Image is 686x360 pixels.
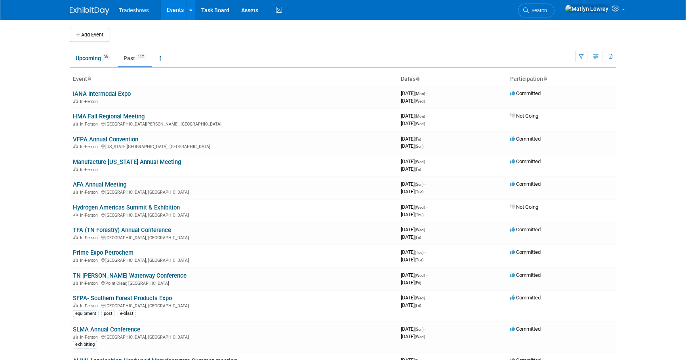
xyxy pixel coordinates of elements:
span: [DATE] [401,326,426,332]
div: equipment [73,310,99,317]
a: AFA Annual Meeting [73,181,126,188]
span: In-Person [80,122,100,127]
a: Prime Expo Petrochem [73,249,133,256]
img: In-Person Event [73,303,78,307]
span: (Wed) [415,122,425,126]
span: [DATE] [401,227,427,232]
span: Committed [510,272,541,278]
span: [DATE] [401,249,426,255]
img: In-Person Event [73,122,78,126]
span: - [426,158,427,164]
a: Manufacture [US_STATE] Annual Meeting [73,158,181,166]
span: [DATE] [401,98,425,104]
span: [DATE] [401,136,423,142]
span: (Wed) [415,160,425,164]
span: Committed [510,90,541,96]
span: In-Person [80,235,100,240]
a: IANA Intermodal Expo [73,90,131,97]
span: - [422,136,423,142]
div: post [101,310,115,317]
span: [DATE] [401,143,423,149]
span: [DATE] [401,257,423,263]
span: (Wed) [415,99,425,103]
div: [GEOGRAPHIC_DATA], [GEOGRAPHIC_DATA] [73,189,394,195]
button: Add Event [70,28,109,42]
a: VFPA Annual Convention [73,136,138,143]
span: (Fri) [415,235,421,240]
a: Upcoming38 [70,51,116,66]
span: [DATE] [401,211,423,217]
img: In-Person Event [73,235,78,239]
span: (Sun) [415,144,423,149]
span: Committed [510,158,541,164]
span: Committed [510,326,541,332]
a: HMA Fall Regional Meeting [73,113,145,120]
span: [DATE] [401,302,421,308]
span: 38 [101,54,110,60]
span: (Sun) [415,327,423,331]
span: - [426,204,427,210]
span: (Wed) [415,205,425,210]
div: [US_STATE][GEOGRAPHIC_DATA], [GEOGRAPHIC_DATA] [73,143,394,149]
span: (Wed) [415,335,425,339]
span: (Tue) [415,250,423,255]
img: In-Person Event [73,190,78,194]
div: Point Clear, [GEOGRAPHIC_DATA] [73,280,394,286]
span: Committed [510,295,541,301]
img: In-Person Event [73,281,78,285]
span: Not Going [510,204,538,210]
span: [DATE] [401,113,427,119]
a: Sort by Event Name [87,76,91,82]
span: - [426,227,427,232]
span: [DATE] [401,295,427,301]
a: Sort by Start Date [415,76,419,82]
span: [DATE] [401,234,421,240]
span: Committed [510,181,541,187]
span: [DATE] [401,158,427,164]
span: In-Person [80,281,100,286]
span: (Tue) [415,258,423,262]
div: [GEOGRAPHIC_DATA], [GEOGRAPHIC_DATA] [73,302,394,309]
span: (Wed) [415,228,425,232]
span: (Wed) [415,273,425,278]
span: [DATE] [401,181,426,187]
a: Hydrogen Americas Summit & Exhibition [73,204,180,211]
span: (Fri) [415,281,421,285]
span: [DATE] [401,272,427,278]
span: Committed [510,249,541,255]
span: Tradeshows [119,7,149,13]
span: - [425,326,426,332]
span: [DATE] [401,166,421,172]
div: [GEOGRAPHIC_DATA], [GEOGRAPHIC_DATA] [73,211,394,218]
img: In-Person Event [73,144,78,148]
span: In-Person [80,167,100,172]
span: Committed [510,136,541,142]
img: In-Person Event [73,167,78,171]
span: In-Person [80,144,100,149]
span: - [425,181,426,187]
img: In-Person Event [73,213,78,217]
th: Event [70,72,398,86]
a: Search [518,4,555,17]
th: Participation [507,72,616,86]
div: e-blast [118,310,136,317]
a: Past117 [118,51,152,66]
span: Search [529,8,547,13]
span: 117 [135,54,146,60]
div: [GEOGRAPHIC_DATA], [GEOGRAPHIC_DATA] [73,333,394,340]
span: (Mon) [415,114,425,118]
div: [GEOGRAPHIC_DATA], [GEOGRAPHIC_DATA] [73,234,394,240]
span: - [425,249,426,255]
span: Committed [510,227,541,232]
span: Not Going [510,113,538,119]
img: In-Person Event [73,258,78,262]
span: (Fri) [415,137,421,141]
span: [DATE] [401,333,425,339]
span: - [426,113,427,119]
img: In-Person Event [73,99,78,103]
span: [DATE] [401,280,421,286]
span: (Thu) [415,213,423,217]
span: In-Person [80,99,100,104]
div: exhibiting [73,341,97,348]
span: [DATE] [401,120,425,126]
